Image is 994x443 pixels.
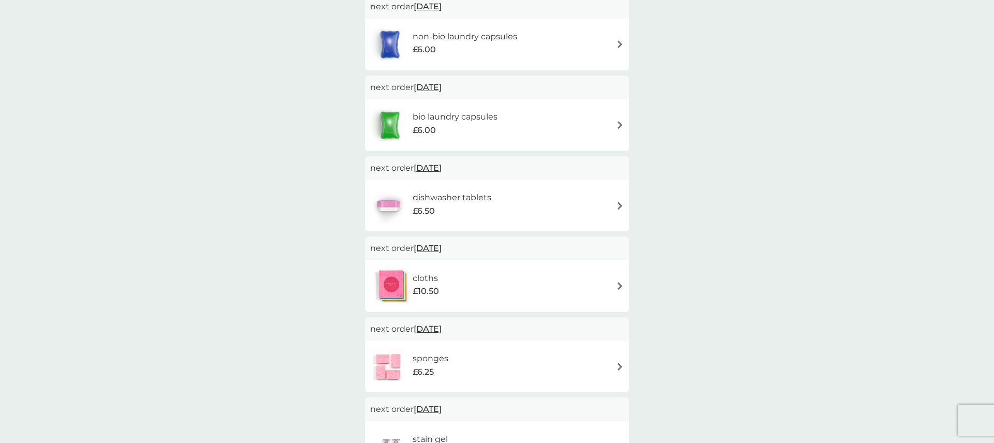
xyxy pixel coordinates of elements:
[414,319,442,339] span: [DATE]
[413,365,434,379] span: £6.25
[370,268,413,304] img: cloths
[413,30,517,43] h6: non-bio laundry capsules
[414,77,442,97] span: [DATE]
[370,81,624,94] p: next order
[616,202,624,210] img: arrow right
[616,121,624,129] img: arrow right
[413,110,498,124] h6: bio laundry capsules
[616,40,624,48] img: arrow right
[370,348,406,385] img: sponges
[370,107,410,143] img: bio laundry capsules
[370,187,406,224] img: dishwasher tablets
[370,26,410,63] img: non-bio laundry capsules
[370,403,624,416] p: next order
[414,399,442,419] span: [DATE]
[414,238,442,258] span: [DATE]
[413,191,491,204] h6: dishwasher tablets
[413,204,435,218] span: £6.50
[616,282,624,290] img: arrow right
[413,124,436,137] span: £6.00
[413,272,439,285] h6: cloths
[616,363,624,371] img: arrow right
[413,43,436,56] span: £6.00
[413,285,439,298] span: £10.50
[370,322,624,336] p: next order
[370,161,624,175] p: next order
[370,242,624,255] p: next order
[414,158,442,178] span: [DATE]
[413,352,448,365] h6: sponges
